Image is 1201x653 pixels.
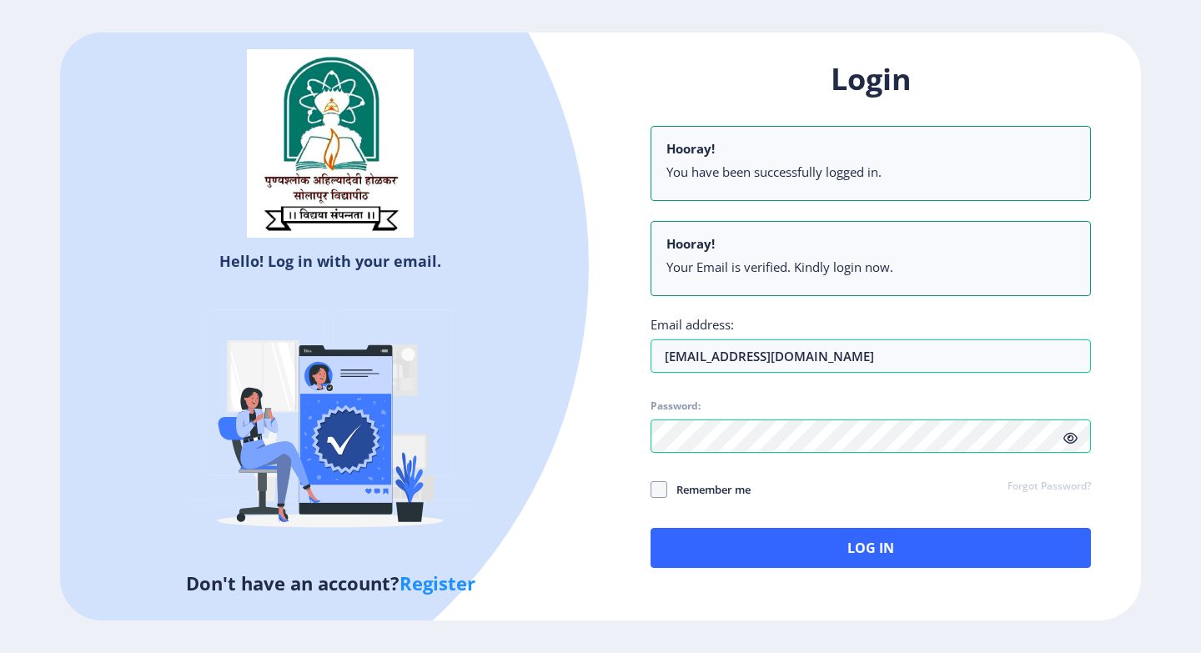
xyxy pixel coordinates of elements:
li: Your Email is verified. Kindly login now. [666,259,1075,275]
a: Register [399,570,475,595]
button: Log In [651,528,1091,568]
a: Forgot Password? [1008,480,1091,495]
label: Password: [651,399,701,413]
input: Email address [651,339,1091,373]
img: sulogo.png [247,49,414,238]
img: Verified-rafiki.svg [184,278,476,570]
span: Remember me [667,480,751,500]
h1: Login [651,59,1091,99]
h5: Don't have an account? [73,570,588,596]
b: Hooray! [666,140,715,157]
label: Email address: [651,316,734,333]
b: Hooray! [666,235,715,252]
li: You have been successfully logged in. [666,163,1075,180]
